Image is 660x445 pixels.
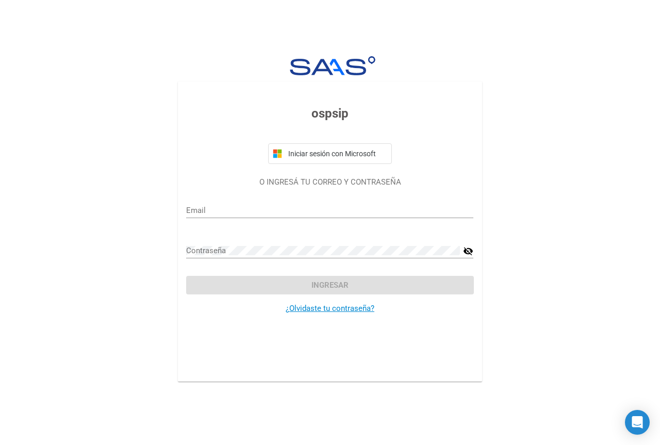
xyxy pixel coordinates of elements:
button: Ingresar [186,276,473,294]
a: ¿Olvidaste tu contraseña? [286,304,374,313]
span: Ingresar [311,281,349,290]
mat-icon: visibility_off [463,245,473,257]
div: Open Intercom Messenger [625,410,650,435]
span: Iniciar sesión con Microsoft [286,150,387,158]
h3: ospsip [186,104,473,123]
button: Iniciar sesión con Microsoft [268,143,392,164]
p: O INGRESÁ TU CORREO Y CONTRASEÑA [186,176,473,188]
